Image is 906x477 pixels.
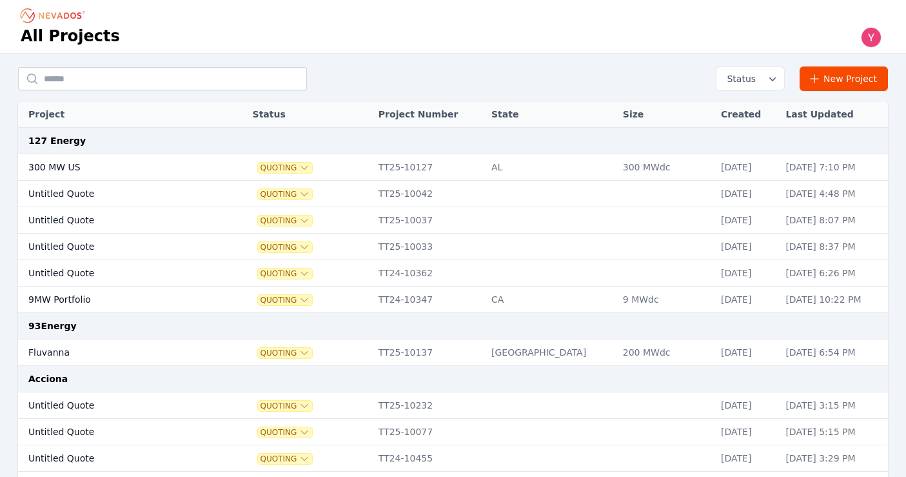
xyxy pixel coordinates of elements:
[779,392,888,419] td: [DATE] 3:15 PM
[258,269,313,279] button: Quoting
[18,260,888,287] tr: Untitled QuoteQuotingTT24-10362[DATE][DATE] 6:26 PM
[18,287,888,313] tr: 9MW PortfolioQuotingTT24-10347CA9 MWdc[DATE][DATE] 10:22 PM
[779,234,888,260] td: [DATE] 8:37 PM
[18,340,215,366] td: Fluvanna
[714,340,779,366] td: [DATE]
[258,163,313,173] button: Quoting
[258,242,313,252] button: Quoting
[21,26,120,46] h1: All Projects
[18,234,215,260] td: Untitled Quote
[18,260,215,287] td: Untitled Quote
[18,392,215,419] td: Untitled Quote
[18,445,888,472] tr: Untitled QuoteQuotingTT24-10455[DATE][DATE] 3:29 PM
[18,366,888,392] td: Acciona
[616,101,714,128] th: Size
[18,234,888,260] tr: Untitled QuoteQuotingTT25-10033[DATE][DATE] 8:37 PM
[18,154,888,181] tr: 300 MW USQuotingTT25-10127AL300 MWdc[DATE][DATE] 7:10 PM
[18,181,215,207] td: Untitled Quote
[18,207,888,234] tr: Untitled QuoteQuotingTT25-10037[DATE][DATE] 8:07 PM
[485,154,616,181] td: AL
[779,445,888,472] td: [DATE] 3:29 PM
[779,419,888,445] td: [DATE] 5:15 PM
[372,260,485,287] td: TT24-10362
[246,101,372,128] th: Status
[18,181,888,207] tr: Untitled QuoteQuotingTT25-10042[DATE][DATE] 4:48 PM
[372,154,485,181] td: TT25-10127
[800,66,888,91] a: New Project
[714,234,779,260] td: [DATE]
[18,313,888,340] td: 93Energy
[714,419,779,445] td: [DATE]
[258,189,313,199] button: Quoting
[714,445,779,472] td: [DATE]
[779,260,888,287] td: [DATE] 6:26 PM
[258,427,313,438] button: Quoting
[716,67,784,90] button: Status
[779,101,888,128] th: Last Updated
[779,287,888,313] td: [DATE] 10:22 PM
[372,207,485,234] td: TT25-10037
[372,419,485,445] td: TT25-10077
[18,101,215,128] th: Project
[372,392,485,419] td: TT25-10232
[485,340,616,366] td: [GEOGRAPHIC_DATA]
[18,207,215,234] td: Untitled Quote
[779,340,888,366] td: [DATE] 6:54 PM
[372,340,485,366] td: TT25-10137
[258,216,313,226] button: Quoting
[21,5,89,26] nav: Breadcrumb
[18,392,888,419] tr: Untitled QuoteQuotingTT25-10232[DATE][DATE] 3:15 PM
[372,234,485,260] td: TT25-10033
[372,445,485,472] td: TT24-10455
[18,445,215,472] td: Untitled Quote
[485,287,616,313] td: CA
[714,260,779,287] td: [DATE]
[372,287,485,313] td: TT24-10347
[616,340,714,366] td: 200 MWdc
[258,295,313,305] button: Quoting
[722,72,756,85] span: Status
[861,27,881,48] img: Yoni Bennett
[18,154,215,181] td: 300 MW US
[258,454,313,464] button: Quoting
[485,101,616,128] th: State
[616,154,714,181] td: 300 MWdc
[779,181,888,207] td: [DATE] 4:48 PM
[372,181,485,207] td: TT25-10042
[714,392,779,419] td: [DATE]
[714,101,779,128] th: Created
[779,207,888,234] td: [DATE] 8:07 PM
[18,419,888,445] tr: Untitled QuoteQuotingTT25-10077[DATE][DATE] 5:15 PM
[18,419,215,445] td: Untitled Quote
[18,128,888,154] td: 127 Energy
[779,154,888,181] td: [DATE] 7:10 PM
[372,101,485,128] th: Project Number
[616,287,714,313] td: 9 MWdc
[714,287,779,313] td: [DATE]
[18,340,888,366] tr: FluvannaQuotingTT25-10137[GEOGRAPHIC_DATA]200 MWdc[DATE][DATE] 6:54 PM
[714,207,779,234] td: [DATE]
[714,154,779,181] td: [DATE]
[258,348,313,358] button: Quoting
[18,287,215,313] td: 9MW Portfolio
[714,181,779,207] td: [DATE]
[258,401,313,411] button: Quoting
